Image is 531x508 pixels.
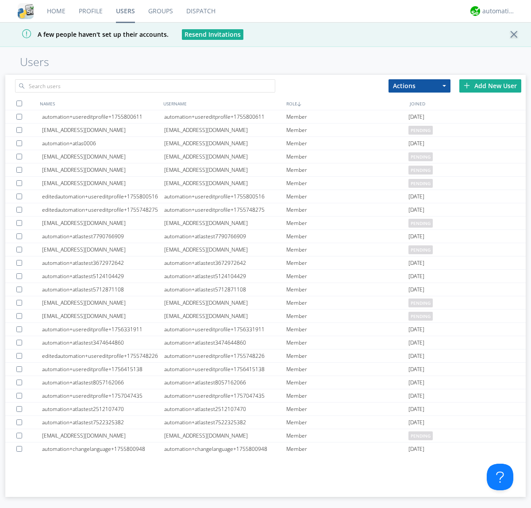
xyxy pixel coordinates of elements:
span: pending [408,126,433,135]
div: Member [286,416,408,429]
a: automation+atlastest5712871108automation+atlastest5712871108Member[DATE] [5,283,526,296]
a: automation+atlastest2512107470automation+atlastest2512107470Member[DATE] [5,403,526,416]
div: Member [286,217,408,229]
div: Member [286,283,408,296]
div: [EMAIL_ADDRESS][DOMAIN_NAME] [164,243,286,256]
div: automation+atlastest3474644860 [42,336,164,349]
a: editedautomation+usereditprofile+1755748226automation+usereditprofile+1755748226Member[DATE] [5,349,526,363]
div: automation+usereditprofile+1755748226 [164,349,286,362]
div: Member [286,137,408,150]
div: Member [286,243,408,256]
div: automation+changelanguage+1755800948 [42,442,164,455]
a: [EMAIL_ADDRESS][DOMAIN_NAME][EMAIL_ADDRESS][DOMAIN_NAME]Memberpending [5,150,526,163]
div: automation+atlastest7522325382 [164,416,286,429]
input: Search users [15,79,275,93]
div: automation+usereditprofile+1755748275 [164,203,286,216]
span: pending [408,312,433,321]
div: automation+atlas [482,7,516,16]
span: [DATE] [408,110,424,124]
div: Member [286,323,408,336]
div: [EMAIL_ADDRESS][DOMAIN_NAME] [42,217,164,229]
div: automation+usereditprofile+1757047435 [164,389,286,402]
div: automation+atlastest5712871108 [164,283,286,296]
div: automation+atlastest7790766909 [164,230,286,243]
div: editedautomation+usereditprofile+1755748226 [42,349,164,362]
div: [EMAIL_ADDRESS][DOMAIN_NAME] [42,177,164,190]
div: automation+usereditprofile+1755800611 [42,110,164,123]
div: automation+atlastest8057162066 [42,376,164,389]
div: editedautomation+usereditprofile+1755800516 [42,190,164,203]
div: editedautomation+usereditprofile+1755748275 [42,203,164,216]
div: JOINED [408,97,531,110]
div: automation+atlastest2512107470 [42,403,164,415]
div: Member [286,150,408,163]
span: pending [408,431,433,440]
div: Member [286,124,408,136]
div: automation+usereditprofile+1756331911 [164,323,286,336]
img: d2d01cd9b4174d08988066c6d424eccd [470,6,480,16]
div: automation+atlastest7522325382 [42,416,164,429]
span: [DATE] [408,190,424,203]
div: automation+atlas0006 [42,137,164,150]
div: [EMAIL_ADDRESS][DOMAIN_NAME] [164,163,286,176]
div: [EMAIL_ADDRESS][DOMAIN_NAME] [164,429,286,442]
a: automation+atlastest3672972642automation+atlastest3672972642Member[DATE] [5,256,526,270]
div: Add New User [459,79,521,93]
div: Member [286,363,408,376]
a: automation+atlas0006[EMAIL_ADDRESS][DOMAIN_NAME]Member[DATE] [5,137,526,150]
span: pending [408,179,433,188]
span: [DATE] [408,376,424,389]
span: [DATE] [408,283,424,296]
div: automation+usereditprofile+1756415138 [164,363,286,376]
a: automation+atlastest8057162066automation+atlastest8057162066Member[DATE] [5,376,526,389]
span: pending [408,299,433,307]
span: [DATE] [408,389,424,403]
div: Member [286,177,408,190]
a: editedautomation+usereditprofile+1755748275automation+usereditprofile+1755748275Member[DATE] [5,203,526,217]
div: [EMAIL_ADDRESS][DOMAIN_NAME] [164,217,286,229]
span: A few people haven't set up their accounts. [7,30,169,39]
div: Member [286,203,408,216]
div: [EMAIL_ADDRESS][DOMAIN_NAME] [42,310,164,322]
span: [DATE] [408,349,424,363]
div: automation+atlastest8057162066 [164,376,286,389]
div: automation+atlastest3672972642 [164,256,286,269]
span: [DATE] [408,336,424,349]
div: Member [286,296,408,309]
a: automation+usereditprofile+1756331911automation+usereditprofile+1756331911Member[DATE] [5,323,526,336]
div: [EMAIL_ADDRESS][DOMAIN_NAME] [42,163,164,176]
span: [DATE] [408,270,424,283]
button: Resend Invitations [182,29,243,40]
span: [DATE] [408,403,424,416]
div: [EMAIL_ADDRESS][DOMAIN_NAME] [164,137,286,150]
div: Member [286,349,408,362]
a: [EMAIL_ADDRESS][DOMAIN_NAME][EMAIL_ADDRESS][DOMAIN_NAME]Memberpending [5,177,526,190]
div: Member [286,163,408,176]
div: automation+atlastest7790766909 [42,230,164,243]
span: pending [408,166,433,175]
div: automation+atlastest5124104429 [164,270,286,283]
span: [DATE] [408,416,424,429]
a: automation+atlastest3474644860automation+atlastest3474644860Member[DATE] [5,336,526,349]
div: Member [286,389,408,402]
span: [DATE] [408,203,424,217]
div: [EMAIL_ADDRESS][DOMAIN_NAME] [164,177,286,190]
div: automation+usereditprofile+1757047435 [42,389,164,402]
a: [EMAIL_ADDRESS][DOMAIN_NAME][EMAIL_ADDRESS][DOMAIN_NAME]Memberpending [5,243,526,256]
div: NAMES [38,97,161,110]
div: automation+atlastest3672972642 [42,256,164,269]
a: [EMAIL_ADDRESS][DOMAIN_NAME][EMAIL_ADDRESS][DOMAIN_NAME]Memberpending [5,429,526,442]
span: [DATE] [408,137,424,150]
div: automation+atlastest3474644860 [164,336,286,349]
img: cddb5a64eb264b2086981ab96f4c1ba7 [18,3,34,19]
div: Member [286,190,408,203]
div: automation+usereditprofile+1756331911 [42,323,164,336]
div: automation+usereditprofile+1755800516 [164,190,286,203]
div: ROLE [284,97,408,110]
a: [EMAIL_ADDRESS][DOMAIN_NAME][EMAIL_ADDRESS][DOMAIN_NAME]Memberpending [5,310,526,323]
div: Member [286,270,408,283]
span: [DATE] [408,323,424,336]
div: Member [286,310,408,322]
div: [EMAIL_ADDRESS][DOMAIN_NAME] [164,150,286,163]
a: automation+usereditprofile+1756415138automation+usereditprofile+1756415138Member[DATE] [5,363,526,376]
